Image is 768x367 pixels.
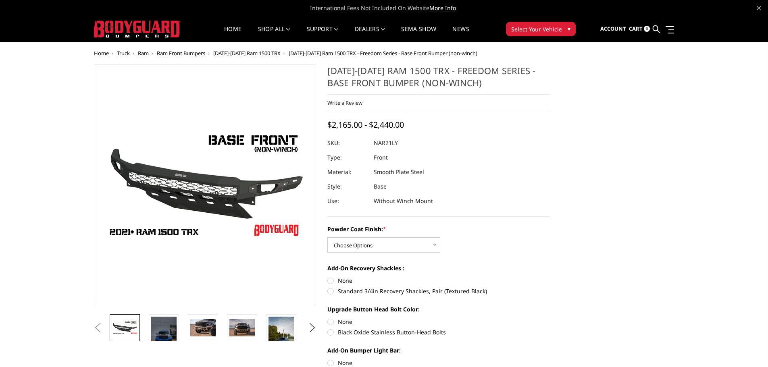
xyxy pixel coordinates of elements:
[327,276,550,285] label: None
[307,26,339,42] a: Support
[94,64,316,306] a: 2021-2024 Ram 1500 TRX - Freedom Series - Base Front Bumper (non-winch)
[138,50,149,57] a: Ram
[289,50,477,57] span: [DATE]-[DATE] Ram 1500 TRX - Freedom Series - Base Front Bumper (non-winch)
[112,321,137,335] img: 2021-2024 Ram 1500 TRX - Freedom Series - Base Front Bumper (non-winch)
[92,322,104,334] button: Previous
[374,165,424,179] dd: Smooth Plate Steel
[355,26,385,42] a: Dealers
[327,150,368,165] dt: Type:
[429,4,456,12] a: More Info
[258,26,291,42] a: shop all
[506,22,576,36] button: Select Your Vehicle
[629,25,643,32] span: Cart
[327,305,550,313] label: Upgrade Button Head Bolt Color:
[327,99,362,106] a: Write a Review
[327,287,550,295] label: Standard 3/4in Recovery Shackles, Pair (Textured Black)
[327,225,550,233] label: Powder Coat Finish:
[374,150,388,165] dd: Front
[213,50,281,57] a: [DATE]-[DATE] Ram 1500 TRX
[600,25,626,32] span: Account
[568,25,570,33] span: ▾
[94,21,181,37] img: BODYGUARD BUMPERS
[268,317,294,362] img: 2021-2024 Ram 1500 TRX - Freedom Series - Base Front Bumper (non-winch)
[644,26,650,32] span: 0
[327,64,550,95] h1: [DATE]-[DATE] Ram 1500 TRX - Freedom Series - Base Front Bumper (non-winch)
[229,319,255,336] img: 2021-2024 Ram 1500 TRX - Freedom Series - Base Front Bumper (non-winch)
[374,136,398,150] dd: NAR21LY
[306,322,318,334] button: Next
[190,319,216,336] img: 2021-2024 Ram 1500 TRX - Freedom Series - Base Front Bumper (non-winch)
[327,264,550,272] label: Add-On Recovery Shackles :
[327,194,368,208] dt: Use:
[374,194,433,208] dd: Without Winch Mount
[452,26,469,42] a: News
[629,18,650,40] a: Cart 0
[327,346,550,355] label: Add-On Bumper Light Bar:
[401,26,436,42] a: SEMA Show
[600,18,626,40] a: Account
[327,328,550,336] label: Black Oxide Stainless Button-Head Bolts
[94,50,109,57] a: Home
[511,25,562,33] span: Select Your Vehicle
[327,179,368,194] dt: Style:
[327,119,404,130] span: $2,165.00 - $2,440.00
[117,50,130,57] a: Truck
[327,165,368,179] dt: Material:
[327,317,550,326] label: None
[327,136,368,150] dt: SKU:
[157,50,205,57] a: Ram Front Bumpers
[151,317,177,355] img: 2021-2024 Ram 1500 TRX - Freedom Series - Base Front Bumper (non-winch)
[327,359,550,367] label: None
[224,26,241,42] a: Home
[374,179,387,194] dd: Base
